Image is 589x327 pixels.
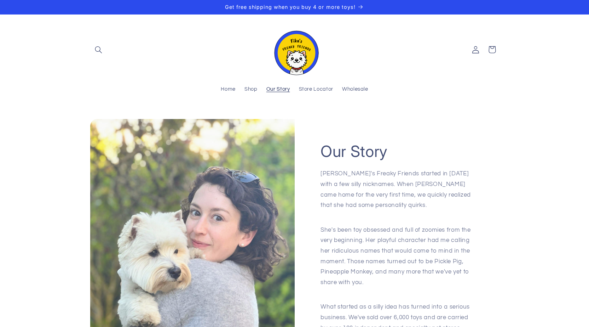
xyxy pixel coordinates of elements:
p: [PERSON_NAME]'s Freaky Friends started in [DATE] with a few silly nicknames. When [PERSON_NAME] c... [321,167,473,219]
span: Our Story [266,86,290,93]
a: Store Locator [294,82,337,97]
span: Store Locator [299,86,333,93]
span: Home [221,86,236,93]
span: Get free shipping when you buy 4 or more toys! [225,4,356,10]
a: Our Story [262,82,294,97]
h2: Our Story [321,140,388,160]
p: She's been toy obsessed and full of zoomies from the very beginning. Her playful character had me... [321,223,473,297]
img: Fika's Freaky Friends [270,24,319,75]
a: Shop [240,82,262,97]
a: Fika's Freaky Friends [267,22,322,78]
a: Home [216,82,240,97]
summary: Search [90,41,106,58]
span: Shop [244,86,258,93]
span: Wholesale [342,86,368,93]
a: Wholesale [337,82,373,97]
